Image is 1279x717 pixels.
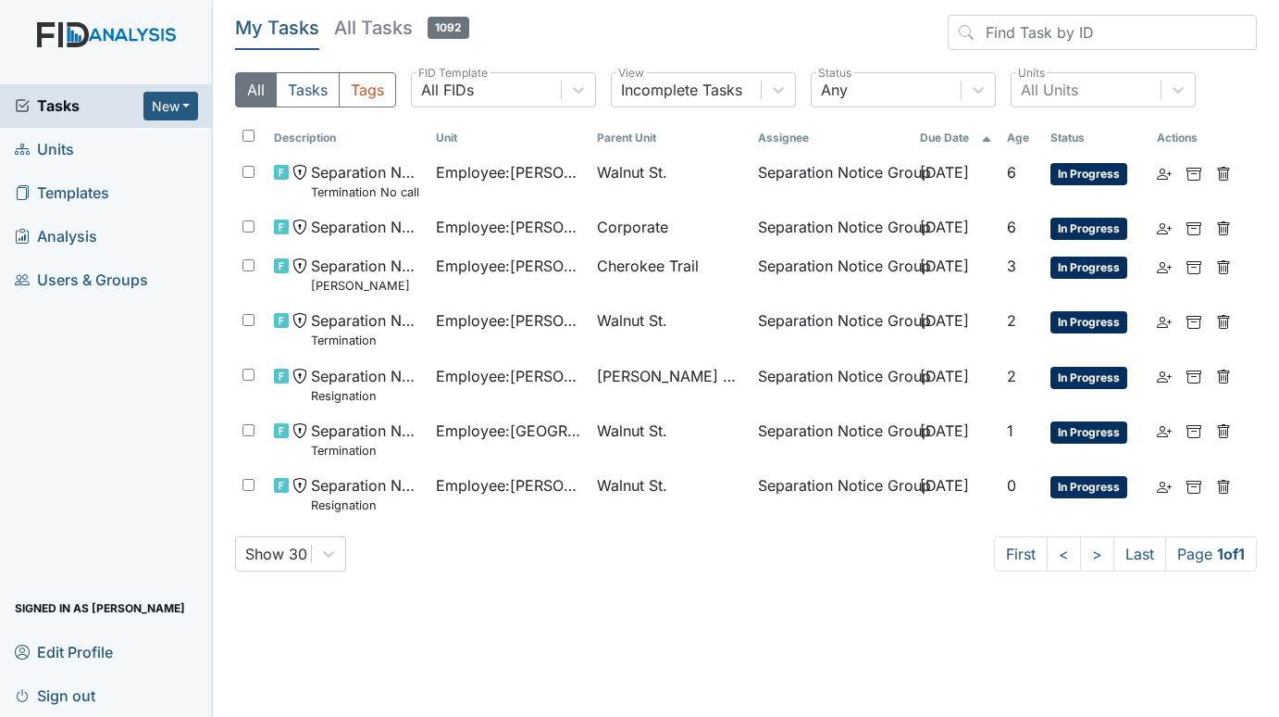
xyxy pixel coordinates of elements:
span: 6 [1007,218,1016,236]
span: Separation Notice Termination [311,309,420,349]
td: Separation Notice Group [751,302,912,357]
div: Any [821,79,848,101]
div: Incomplete Tasks [621,79,742,101]
span: Cherokee Trail [597,255,699,277]
span: 6 [1007,163,1016,182]
span: Employee : [PERSON_NAME] [436,309,582,332]
small: [PERSON_NAME] [311,277,420,295]
span: In Progress [1050,257,1127,279]
a: Delete [1216,420,1231,442]
span: Employee : [PERSON_NAME] [436,255,582,277]
span: Employee : [GEOGRAPHIC_DATA][PERSON_NAME] [436,420,582,442]
span: In Progress [1050,421,1127,444]
td: Separation Notice Group [751,247,912,302]
span: In Progress [1050,367,1127,389]
button: All [235,72,277,107]
span: Employee : [PERSON_NAME] [436,474,582,497]
a: Delete [1216,365,1231,387]
span: [DATE] [920,163,969,182]
td: Separation Notice Group [751,412,912,467]
small: Termination [311,442,420,459]
span: [DATE] [920,367,969,385]
span: Employee : [PERSON_NAME], Jyqeshula [436,365,582,387]
small: Resignation [311,497,420,514]
th: Toggle SortBy [1043,122,1149,154]
a: > [1080,536,1114,572]
div: All Units [1021,79,1078,101]
a: Tasks [15,94,143,117]
a: Archive [1186,420,1201,442]
div: Type filter [235,72,396,107]
span: 3 [1007,257,1016,275]
span: Separation Notice Termination No call no show [311,161,420,201]
a: Last [1113,536,1166,572]
span: Walnut St. [597,420,667,442]
td: Separation Notice Group [751,154,912,208]
th: Toggle SortBy [1000,122,1043,154]
a: Archive [1186,474,1201,497]
span: [DATE] [920,257,969,275]
small: Resignation [311,387,420,405]
small: Termination No call no show [311,183,420,201]
th: Toggle SortBy [590,122,751,154]
span: Page [1165,536,1257,572]
a: Delete [1216,216,1231,238]
button: Tags [339,72,396,107]
th: Toggle SortBy [913,122,1000,154]
span: In Progress [1050,476,1127,498]
button: New [143,92,199,120]
small: Termination [311,332,420,349]
h5: My Tasks [235,15,319,41]
span: In Progress [1050,218,1127,240]
span: Analysis [15,222,97,251]
span: In Progress [1050,163,1127,185]
span: Corporate [597,216,668,238]
td: Separation Notice Group [751,467,912,522]
a: Archive [1186,216,1201,238]
th: Toggle SortBy [267,122,428,154]
input: Find Task by ID [948,15,1257,50]
span: [PERSON_NAME] Loop [597,365,743,387]
th: Actions [1149,122,1242,154]
span: 2 [1007,367,1016,385]
a: Delete [1216,474,1231,497]
span: In Progress [1050,311,1127,333]
div: Show 30 [245,543,307,565]
a: Delete [1216,255,1231,277]
span: Walnut St. [597,474,667,497]
span: Separation Notice Termination [311,420,420,459]
td: Separation Notice Group [751,208,912,247]
span: [DATE] [920,421,969,440]
nav: task-pagination [994,536,1257,572]
span: Units [15,135,74,164]
a: Archive [1186,365,1201,387]
span: Employee : [PERSON_NAME] [436,161,582,183]
span: 0 [1007,476,1016,495]
span: [DATE] [920,218,969,236]
span: Signed in as [PERSON_NAME] [15,594,185,623]
th: Assignee [751,122,912,154]
div: All FIDs [421,79,474,101]
strong: 1 of 1 [1217,545,1245,563]
a: Archive [1186,255,1201,277]
span: Sign out [15,681,95,710]
a: Archive [1186,161,1201,183]
span: Walnut St. [597,161,667,183]
span: Users & Groups [15,266,148,295]
h5: All Tasks [334,15,469,41]
a: Delete [1216,309,1231,332]
th: Toggle SortBy [428,122,590,154]
span: Walnut St. [597,309,667,332]
a: < [1047,536,1081,572]
span: Separation Notice Resignation [311,474,420,514]
span: [DATE] [920,476,969,495]
td: Separation Notice Group [751,358,912,412]
a: Archive [1186,309,1201,332]
span: [DATE] [920,311,969,330]
span: Templates [15,179,109,208]
input: Toggle All Rows Selected [242,130,255,142]
span: 1092 [428,17,469,39]
span: Employee : [PERSON_NAME] [436,216,582,238]
span: 2 [1007,311,1016,330]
